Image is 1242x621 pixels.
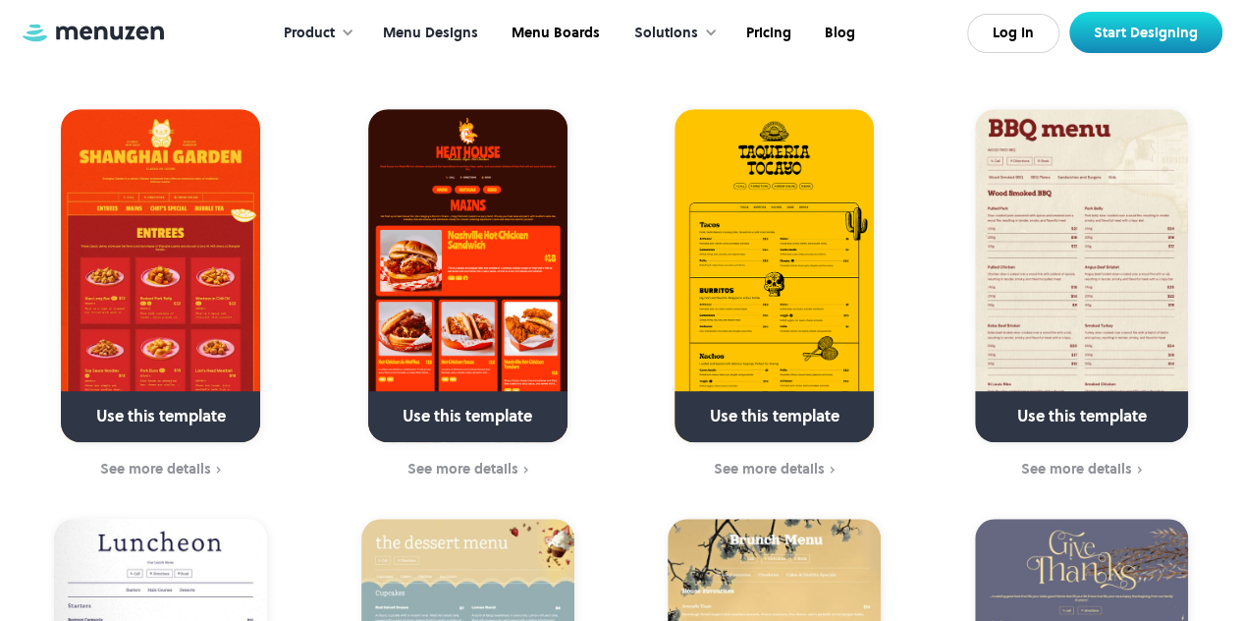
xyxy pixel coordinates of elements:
[407,461,518,477] div: See more details
[714,461,825,477] div: See more details
[264,3,364,64] div: Product
[806,3,870,64] a: Blog
[675,109,874,442] a: Use this template
[615,3,728,64] div: Solutions
[728,3,806,64] a: Pricing
[1069,12,1222,53] a: Start Designing
[967,14,1059,53] a: Log In
[1021,461,1132,477] div: See more details
[975,109,1188,442] a: Use this template
[493,3,615,64] a: Menu Boards
[633,459,916,480] a: See more details
[61,109,260,442] a: Use this template
[20,459,302,480] a: See more details
[634,23,698,44] div: Solutions
[368,109,567,442] a: Use this template
[364,3,493,64] a: Menu Designs
[284,23,335,44] div: Product
[327,459,610,480] a: See more details
[100,461,211,477] div: See more details
[941,459,1223,480] a: See more details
